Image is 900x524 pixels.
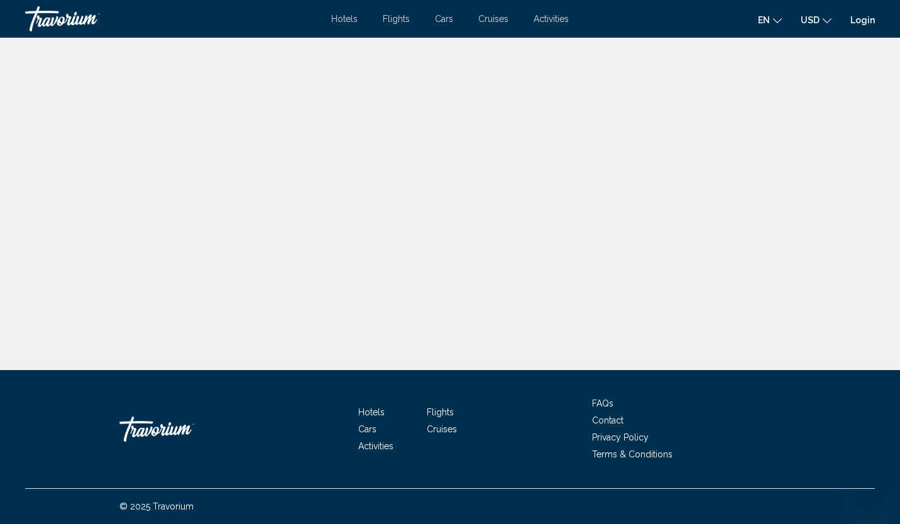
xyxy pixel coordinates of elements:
[801,15,820,25] span: USD
[331,14,358,24] a: Hotels
[592,398,613,408] a: FAQs
[358,407,385,417] a: Hotels
[427,424,457,434] a: Cruises
[850,474,890,514] iframe: Кнопка запуска окна обмена сообщениями
[358,424,376,434] a: Cars
[758,15,770,25] span: en
[534,14,569,24] a: Activities
[119,410,245,448] a: Travorium
[383,14,410,24] a: Flights
[119,501,194,511] span: © 2025 Travorium
[592,415,623,425] a: Contact
[758,11,782,29] button: Change language
[801,11,831,29] button: Change currency
[478,14,508,24] a: Cruises
[435,14,453,24] a: Cars
[592,432,649,442] a: Privacy Policy
[427,407,454,417] a: Flights
[25,6,319,31] a: Travorium
[358,441,393,451] a: Activities
[850,15,875,25] a: Login
[592,449,672,459] a: Terms & Conditions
